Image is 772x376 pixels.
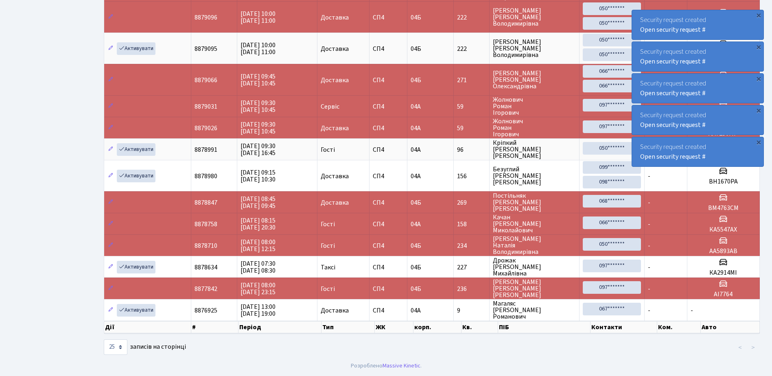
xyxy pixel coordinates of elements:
a: Open security request # [640,152,706,161]
div: Розроблено . [351,361,422,370]
span: [DATE] 08:00 [DATE] 12:15 [241,238,276,254]
th: Період [238,321,321,333]
h5: AI7764 [691,291,756,298]
span: Качан [PERSON_NAME] Миколайович [493,214,576,234]
a: Open security request # [640,25,706,34]
span: [PERSON_NAME] [PERSON_NAME] Володимирівна [493,39,576,58]
span: Постільняк [PERSON_NAME] [PERSON_NAME] [493,192,576,212]
span: 8878710 [195,241,217,250]
th: # [191,321,238,333]
span: 04Б [411,76,421,85]
span: - [648,172,650,181]
span: 59 [457,103,486,110]
span: Безуглий [PERSON_NAME] [PERSON_NAME] [493,166,576,186]
div: × [755,43,763,51]
a: Open security request # [640,57,706,66]
span: [DATE] 09:45 [DATE] 10:45 [241,72,276,88]
span: 227 [457,264,486,271]
div: × [755,138,763,146]
span: [DATE] 13:00 [DATE] 19:00 [241,302,276,318]
th: Авто [701,321,760,333]
span: СП4 [373,103,403,110]
span: 8879066 [195,76,217,85]
span: [PERSON_NAME] [PERSON_NAME] [PERSON_NAME] [493,279,576,298]
span: [DATE] 08:00 [DATE] 23:15 [241,281,276,297]
th: Контакти [590,321,657,333]
span: СП4 [373,264,403,271]
span: 8879031 [195,102,217,111]
span: СП4 [373,307,403,314]
span: Доставка [321,14,349,21]
span: 59 [457,125,486,131]
span: СП4 [373,14,403,21]
span: Доставка [321,199,349,206]
span: 8878980 [195,172,217,181]
span: 234 [457,243,486,249]
span: 04А [411,124,421,133]
span: [DATE] 09:30 [DATE] 10:45 [241,98,276,114]
th: ПІБ [498,321,590,333]
span: Доставка [321,125,349,131]
th: ЖК [375,321,413,333]
h5: КА2914МІ [691,269,756,277]
span: Дрожак [PERSON_NAME] Михайлівна [493,257,576,277]
div: × [755,11,763,19]
span: 8879095 [195,44,217,53]
span: 04А [411,172,421,181]
div: Security request created [632,137,763,166]
a: Активувати [117,170,155,182]
span: [PERSON_NAME] [PERSON_NAME] Олександрівна [493,70,576,90]
span: [DATE] 08:45 [DATE] 09:45 [241,195,276,210]
span: Жолнович Роман Ігорович [493,96,576,116]
th: Тип [321,321,375,333]
a: Open security request # [640,89,706,98]
span: 04А [411,102,421,111]
div: Security request created [632,10,763,39]
div: × [755,106,763,114]
span: 04Б [411,284,421,293]
h5: АА5893АВ [691,247,756,255]
span: Доставка [321,307,349,314]
span: 04Б [411,241,421,250]
span: Жолнович Роман Ігорович [493,118,576,138]
span: - [648,241,650,250]
span: [PERSON_NAME] Наталія Володимирівна [493,236,576,255]
span: 222 [457,14,486,21]
h5: ВМ4763СМ [691,204,756,212]
span: СП4 [373,146,403,153]
span: [DATE] 09:30 [DATE] 10:45 [241,120,276,136]
span: - [648,198,650,207]
span: 269 [457,199,486,206]
span: 04Б [411,13,421,22]
span: [PERSON_NAME] [PERSON_NAME] Володимирівна [493,7,576,27]
div: Security request created [632,74,763,103]
span: СП4 [373,221,403,227]
span: Кріпкий [PERSON_NAME] [PERSON_NAME] [493,140,576,159]
span: [DATE] 09:15 [DATE] 10:30 [241,168,276,184]
span: СП4 [373,286,403,292]
a: Активувати [117,143,155,156]
span: - [648,306,650,315]
th: Кв. [461,321,498,333]
span: 8877842 [195,284,217,293]
span: [DATE] 08:15 [DATE] 20:30 [241,216,276,232]
span: СП4 [373,125,403,131]
th: Дії [104,321,191,333]
h5: КА5547АХ [691,226,756,234]
span: Таксі [321,264,335,271]
span: 271 [457,77,486,83]
span: 8878847 [195,198,217,207]
span: СП4 [373,199,403,206]
span: 04А [411,220,421,229]
span: - [648,220,650,229]
span: 156 [457,173,486,179]
th: Ком. [657,321,701,333]
a: Активувати [117,304,155,317]
div: Security request created [632,105,763,135]
span: 04Б [411,198,421,207]
span: - [648,284,650,293]
span: 04А [411,145,421,154]
a: Open security request # [640,120,706,129]
th: корп. [413,321,461,333]
span: 8876925 [195,306,217,315]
